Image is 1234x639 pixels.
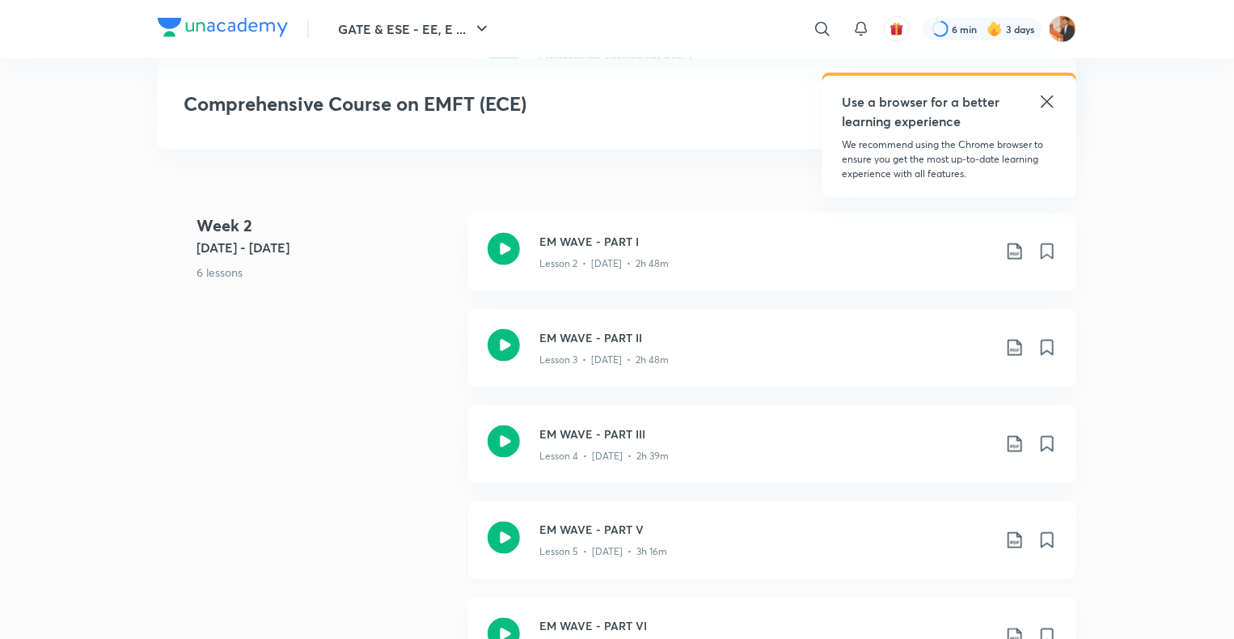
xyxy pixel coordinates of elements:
h3: EM WAVE - PART I [539,233,992,250]
p: Lesson 2 • [DATE] • 2h 48m [539,256,669,271]
a: Company Logo [158,18,288,41]
p: We recommend using the Chrome browser to ensure you get the most up-to-date learning experience w... [842,138,1057,181]
h3: EM WAVE - PART V [539,522,992,539]
img: Company Logo [158,18,288,37]
img: avatar [890,22,904,36]
h5: [DATE] - [DATE] [197,238,455,257]
h3: Comprehensive Course on EMFT (ECE) [184,92,817,116]
h3: EM WAVE - PART VI [539,618,992,635]
h3: EM WAVE - PART II [539,329,992,346]
p: Lesson 4 • [DATE] • 2h 39m [539,449,669,463]
a: EM WAVE - PART VLesson 5 • [DATE] • 3h 16m [468,502,1076,599]
p: Lesson 5 • [DATE] • 3h 16m [539,545,667,560]
button: GATE & ESE - EE, E ... [328,13,501,45]
p: Lesson 3 • [DATE] • 2h 48m [539,353,669,367]
h5: Use a browser for a better learning experience [842,92,1003,131]
a: EM WAVE - PART ILesson 2 • [DATE] • 2h 48m [468,214,1076,310]
h4: Week 2 [197,214,455,238]
p: 6 lessons [197,264,455,281]
button: avatar [884,16,910,42]
a: EM WAVE - PART IILesson 3 • [DATE] • 2h 48m [468,310,1076,406]
img: streak [987,21,1003,37]
h3: EM WAVE - PART III [539,425,992,442]
a: EM WAVE - PART IIILesson 4 • [DATE] • 2h 39m [468,406,1076,502]
img: Ayush sagitra [1049,15,1076,43]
